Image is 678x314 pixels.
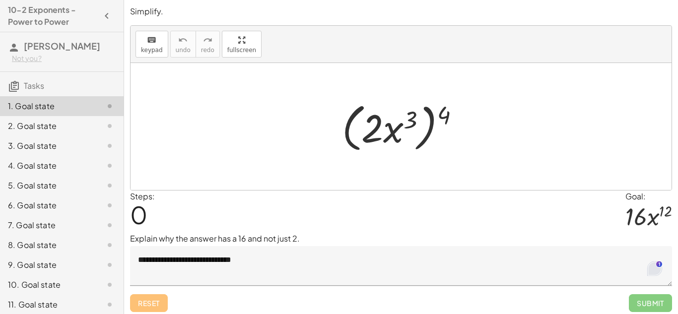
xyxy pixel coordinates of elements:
[12,54,116,63] div: Not you?
[201,47,214,54] span: redo
[227,47,256,54] span: fullscreen
[8,199,88,211] div: 6. Goal state
[130,199,147,230] span: 0
[8,219,88,231] div: 7. Goal state
[8,180,88,191] div: 5. Goal state
[130,6,672,17] p: Simplify.
[130,246,672,286] textarea: To enrich screen reader interactions, please activate Accessibility in Grammarly extension settings
[8,160,88,172] div: 4. Goal state
[104,299,116,311] i: Task not started.
[104,259,116,271] i: Task not started.
[196,31,220,58] button: redoredo
[222,31,262,58] button: fullscreen
[8,140,88,152] div: 3. Goal state
[178,34,188,46] i: undo
[104,239,116,251] i: Task not started.
[104,160,116,172] i: Task not started.
[8,239,88,251] div: 8. Goal state
[104,219,116,231] i: Task not started.
[176,47,191,54] span: undo
[104,279,116,291] i: Task not started.
[8,4,98,28] h4: 10-2 Exponents - Power to Power
[141,47,163,54] span: keypad
[104,120,116,132] i: Task not started.
[8,259,88,271] div: 9. Goal state
[203,34,212,46] i: redo
[24,80,44,91] span: Tasks
[104,100,116,112] i: Task not started.
[170,31,196,58] button: undoundo
[8,120,88,132] div: 2. Goal state
[136,31,168,58] button: keyboardkeypad
[130,233,672,245] p: Explain why the answer has a 16 and not just 2.
[104,140,116,152] i: Task not started.
[625,190,672,202] div: Goal:
[130,191,155,201] label: Steps:
[104,180,116,191] i: Task not started.
[24,40,100,52] span: [PERSON_NAME]
[147,34,156,46] i: keyboard
[104,199,116,211] i: Task not started.
[8,279,88,291] div: 10. Goal state
[8,299,88,311] div: 11. Goal state
[8,100,88,112] div: 1. Goal state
